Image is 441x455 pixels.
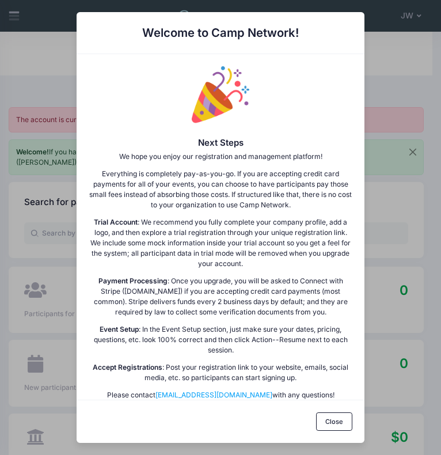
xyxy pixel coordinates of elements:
a: [EMAIL_ADDRESS][DOMAIN_NAME] [155,390,272,399]
button: Close [316,412,352,431]
img: Logo [192,66,249,124]
p: : In the Event Setup section, just make sure your dates, pricing, questions, etc. look 100% corre... [89,324,352,355]
p: We hope you enjoy our registration and management platform! [89,151,352,162]
p: : Post your registration link to your website, emails, social media, etc. so participants can sta... [89,362,352,383]
p: : Once you upgrade, you will be asked to Connect with Stripe ([DOMAIN_NAME]) if you are accepting... [89,276,352,317]
p: Everything is completely pay-as-you-go. If you are accepting credit card payments for all of your... [89,169,352,210]
strong: Trial Account [94,218,138,226]
h4: Next Steps [89,138,352,148]
strong: Accept Registrations [93,363,162,371]
h1: Welcome to Camp Network! [89,24,352,41]
strong: Payment Processing [98,276,168,285]
strong: Event Setup [100,325,139,333]
p: : We recommend you fully complete your company profile, add a logo, and then explore a trial regi... [89,217,352,269]
p: Please contact with any questions! [89,390,352,400]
